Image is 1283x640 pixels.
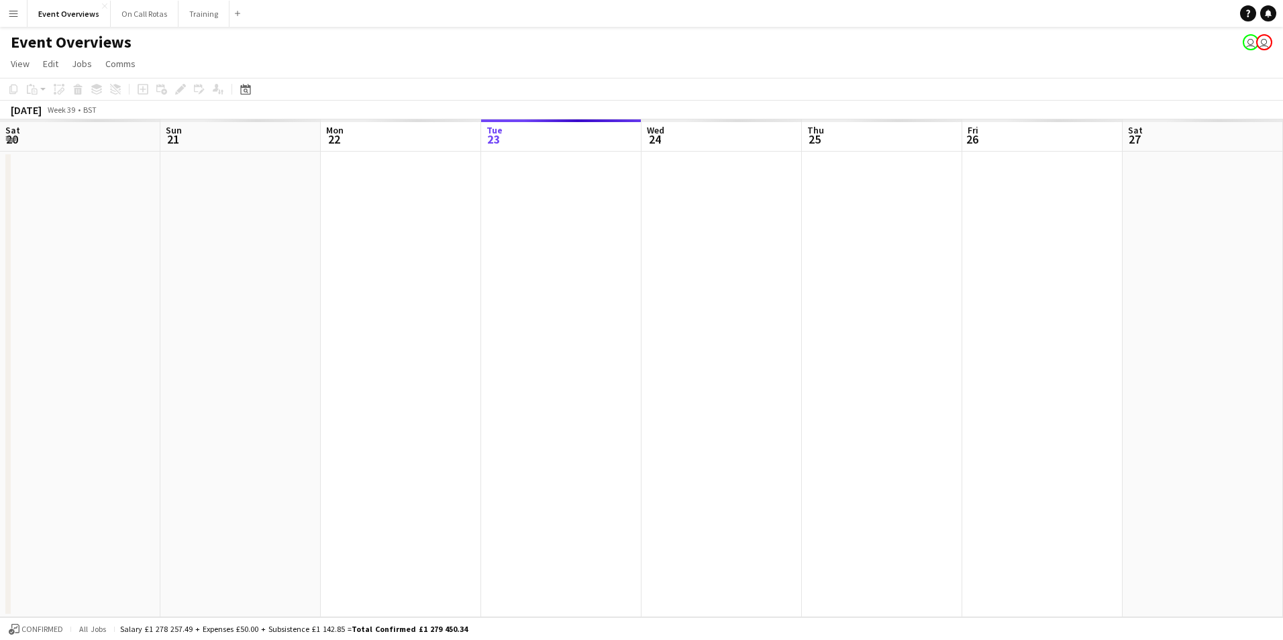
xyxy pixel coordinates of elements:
[5,124,20,136] span: Sat
[647,124,664,136] span: Wed
[968,124,978,136] span: Fri
[178,1,229,27] button: Training
[324,131,344,147] span: 22
[5,55,35,72] a: View
[120,624,468,634] div: Salary £1 278 257.49 + Expenses £50.00 + Subsistence £1 142.85 =
[352,624,468,634] span: Total Confirmed £1 279 450.34
[43,58,58,70] span: Edit
[484,131,503,147] span: 23
[105,58,136,70] span: Comms
[28,1,111,27] button: Event Overviews
[1256,34,1272,50] app-user-avatar: Operations Team
[166,124,182,136] span: Sun
[1126,131,1143,147] span: 27
[7,622,65,637] button: Confirmed
[21,625,63,634] span: Confirmed
[76,624,109,634] span: All jobs
[1243,34,1259,50] app-user-avatar: Operations Team
[1128,124,1143,136] span: Sat
[807,124,824,136] span: Thu
[72,58,92,70] span: Jobs
[164,131,182,147] span: 21
[486,124,503,136] span: Tue
[11,103,42,117] div: [DATE]
[3,131,20,147] span: 20
[805,131,824,147] span: 25
[645,131,664,147] span: 24
[100,55,141,72] a: Comms
[966,131,978,147] span: 26
[38,55,64,72] a: Edit
[111,1,178,27] button: On Call Rotas
[11,32,132,52] h1: Event Overviews
[83,105,97,115] div: BST
[11,58,30,70] span: View
[326,124,344,136] span: Mon
[44,105,78,115] span: Week 39
[66,55,97,72] a: Jobs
